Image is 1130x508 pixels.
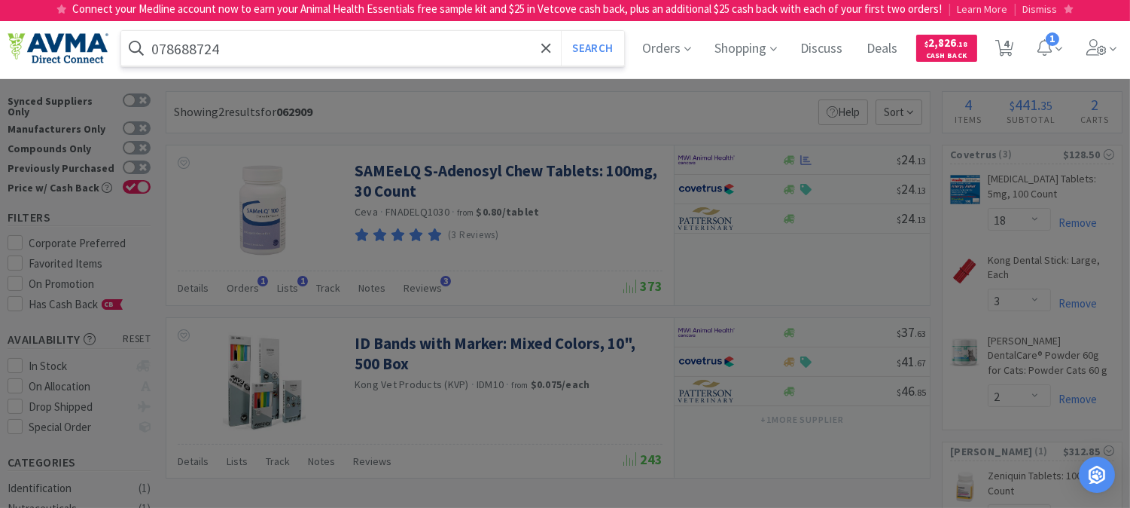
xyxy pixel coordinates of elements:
[8,32,108,64] img: e4e33dab9f054f5782a47901c742baa9_102.png
[637,18,697,78] span: Orders
[121,31,624,66] input: Search by item, sku, manufacturer, ingredient, size...
[709,18,783,78] span: Shopping
[989,44,1020,57] a: 4
[561,31,623,66] button: Search
[925,52,968,62] span: Cash Back
[916,28,977,69] a: $2,826.18Cash Back
[925,39,929,49] span: $
[795,18,849,78] span: Discuss
[1004,14,1009,74] span: 4
[795,42,849,56] a: Discuss
[1046,32,1059,46] span: 1
[1023,2,1058,16] span: Dismiss
[949,2,952,16] span: |
[957,39,968,49] span: . 18
[1079,457,1115,493] div: Open Intercom Messenger
[925,35,968,50] span: 2,826
[958,2,1008,16] span: Learn More
[1014,2,1017,16] span: |
[861,42,904,56] a: Deals
[861,18,904,78] span: Deals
